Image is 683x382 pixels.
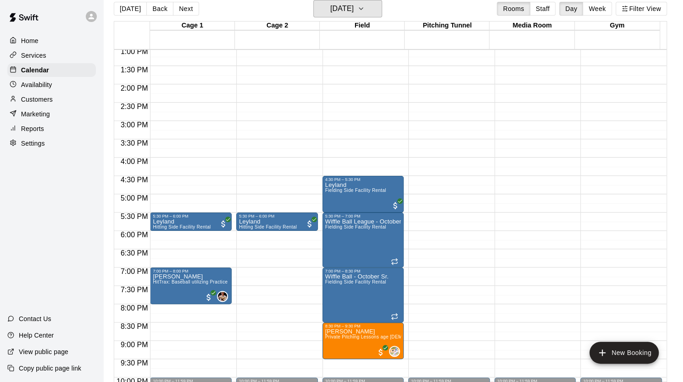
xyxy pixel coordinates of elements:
[239,224,297,229] span: Hitting Side Facility Rental
[320,22,405,30] div: Field
[7,34,96,48] a: Home
[19,331,54,340] p: Help Center
[530,2,556,16] button: Staff
[7,78,96,92] a: Availability
[322,322,404,359] div: 8:30 PM – 9:30 PM: Luke Hebden
[118,322,150,330] span: 8:30 PM
[118,139,150,147] span: 3:30 PM
[325,324,401,328] div: 8:30 PM – 9:30 PM
[21,109,50,119] p: Marketing
[305,219,314,229] span: All customers have paid
[21,36,39,45] p: Home
[7,136,96,150] a: Settings
[391,313,398,320] span: Recurring event
[118,249,150,257] span: 6:30 PM
[21,51,46,60] p: Services
[19,347,68,356] p: View public page
[325,177,401,182] div: 4:30 PM – 5:30 PM
[146,2,173,16] button: Back
[118,48,150,55] span: 1:00 PM
[497,2,530,16] button: Rooms
[118,176,150,184] span: 4:30 PM
[173,2,199,16] button: Next
[7,122,96,136] a: Reports
[153,224,211,229] span: Hitting Side Facility Rental
[616,2,667,16] button: Filter View
[376,348,385,357] span: All customers have paid
[405,22,489,30] div: Pitching Tunnel
[221,291,228,302] span: Garrett Takamatsu
[153,269,229,273] div: 7:00 PM – 8:00 PM
[583,2,611,16] button: Week
[219,219,228,229] span: All customers have paid
[390,347,399,356] img: Steven Hospital
[391,201,400,210] span: All customers have paid
[391,258,398,265] span: Recurring event
[153,214,229,218] div: 5:30 PM – 6:00 PM
[235,22,320,30] div: Cage 2
[7,63,96,77] a: Calendar
[325,214,401,218] div: 5:30 PM – 7:00 PM
[218,292,227,301] img: Garrett Takamatsu
[322,267,404,322] div: 7:00 PM – 8:30 PM: Wiffle Ball - October Sr.
[236,213,318,231] div: 5:30 PM – 6:00 PM: Leyland
[118,341,150,349] span: 9:00 PM
[118,359,150,367] span: 9:30 PM
[575,22,660,30] div: Gym
[118,103,150,110] span: 2:30 PM
[217,291,228,302] div: Garrett Takamatsu
[239,214,315,218] div: 5:30 PM – 6:00 PM
[589,342,659,364] button: add
[118,158,150,165] span: 4:00 PM
[325,334,447,339] span: Private Pitching Lessons age [DEMOGRAPHIC_DATA]+
[21,124,44,133] p: Reports
[118,66,150,74] span: 1:30 PM
[393,346,400,357] span: Steven Hospital
[153,279,241,284] span: HitTrax: Baseball utilizing Practice mode
[21,139,45,148] p: Settings
[21,65,49,75] p: Calendar
[118,84,150,92] span: 2:00 PM
[150,22,235,30] div: Cage 1
[118,267,150,275] span: 7:00 PM
[118,194,150,202] span: 5:00 PM
[389,346,400,357] div: Steven Hospital
[118,304,150,312] span: 8:00 PM
[21,80,52,89] p: Availability
[322,213,404,267] div: 5:30 PM – 7:00 PM: Wiffle Ball League - October
[325,269,401,273] div: 7:00 PM – 8:30 PM
[325,188,386,193] span: Fielding Side Facility Rental
[114,2,147,16] button: [DATE]
[559,2,583,16] button: Day
[7,107,96,121] a: Marketing
[118,121,150,129] span: 3:00 PM
[330,2,354,15] h6: [DATE]
[19,364,81,373] p: Copy public page link
[325,224,386,229] span: Fielding Side Facility Rental
[489,22,574,30] div: Media Room
[325,279,386,284] span: Fielding Side Facility Rental
[118,213,150,220] span: 5:30 PM
[150,213,232,231] div: 5:30 PM – 6:00 PM: Leyland
[19,314,51,323] p: Contact Us
[150,267,232,304] div: 7:00 PM – 8:00 PM: Sam Rau
[118,231,150,239] span: 6:00 PM
[322,176,404,213] div: 4:30 PM – 5:30 PM: Leyland
[204,293,213,302] span: All customers have paid
[7,49,96,62] a: Services
[7,93,96,106] a: Customers
[21,95,53,104] p: Customers
[118,286,150,294] span: 7:30 PM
